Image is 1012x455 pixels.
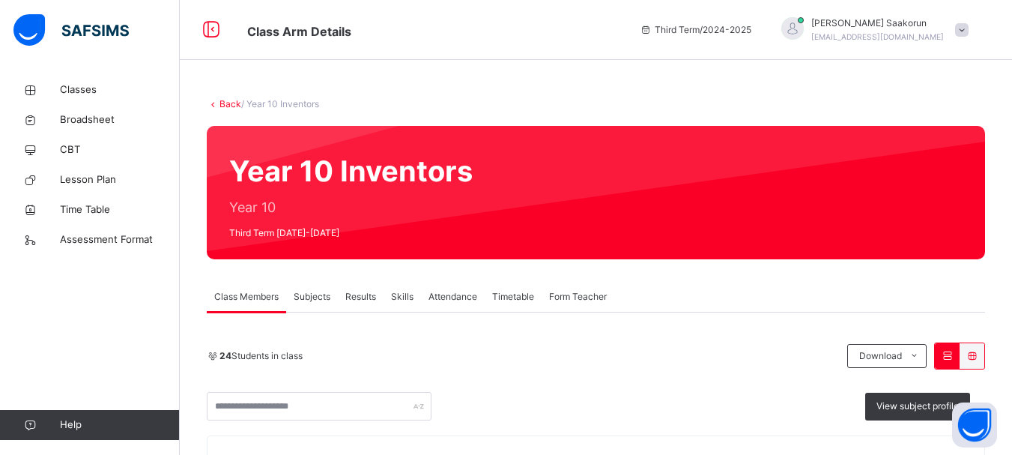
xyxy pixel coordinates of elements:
[219,98,241,109] a: Back
[60,172,180,187] span: Lesson Plan
[640,23,751,37] span: session/term information
[766,16,976,43] div: MichaelSaakorun
[492,290,534,304] span: Timetable
[60,82,180,97] span: Classes
[811,32,944,41] span: [EMAIL_ADDRESS][DOMAIN_NAME]
[229,226,473,240] span: Third Term [DATE]-[DATE]
[345,290,376,304] span: Results
[13,14,129,46] img: safsims
[241,98,319,109] span: / Year 10 Inventors
[549,290,607,304] span: Form Teacher
[294,290,330,304] span: Subjects
[811,16,944,30] span: [PERSON_NAME] Saakorun
[391,290,413,304] span: Skills
[60,232,180,247] span: Assessment Format
[219,349,303,363] span: Students in class
[219,350,231,361] b: 24
[952,403,997,448] button: Open asap
[60,112,180,127] span: Broadsheet
[247,24,351,39] span: Class Arm Details
[60,418,179,433] span: Help
[428,290,477,304] span: Attendance
[60,142,180,157] span: CBT
[859,349,902,363] span: Download
[876,400,959,413] span: View subject profile
[214,290,279,304] span: Class Members
[60,202,180,217] span: Time Table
